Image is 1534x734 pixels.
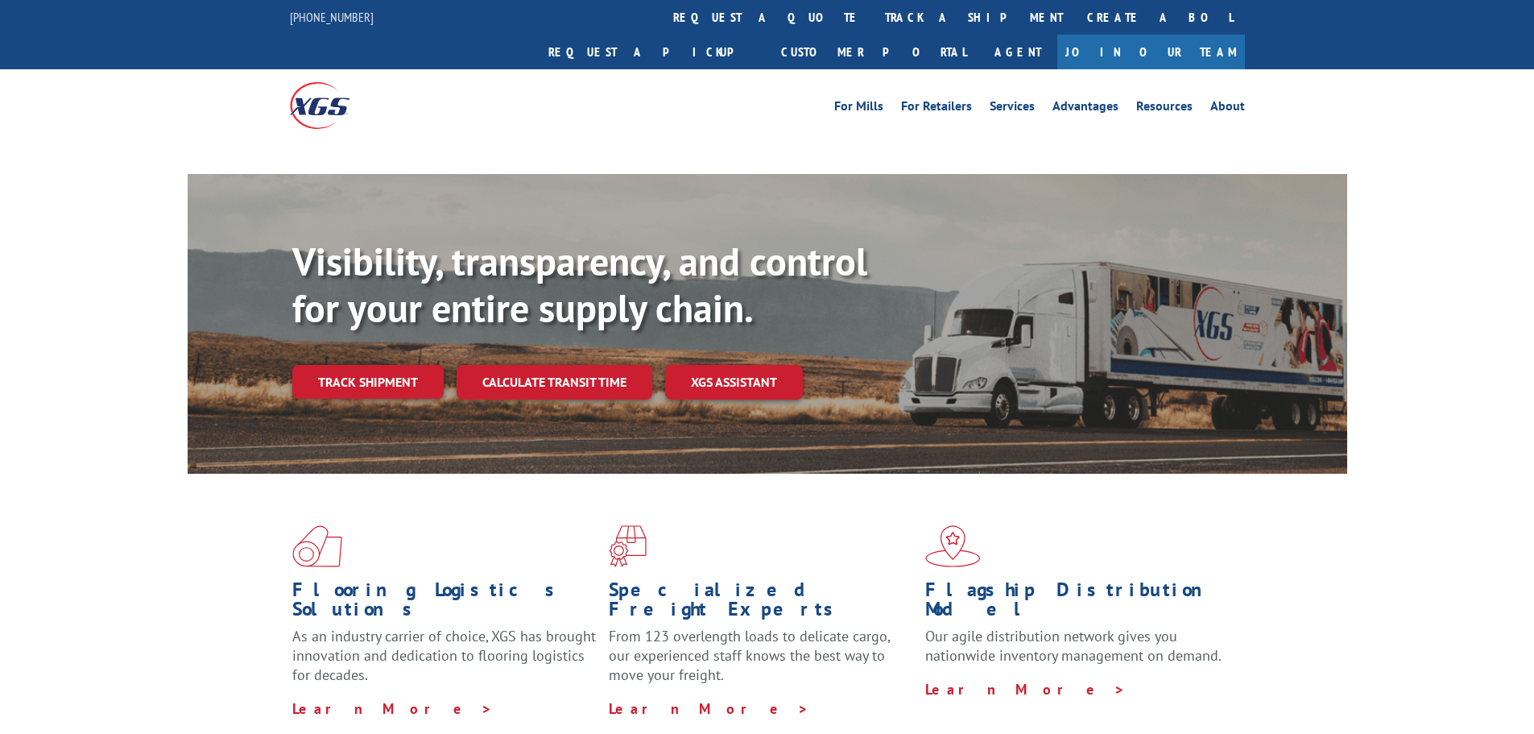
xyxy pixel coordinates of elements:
[292,627,596,684] span: As an industry carrier of choice, XGS has brought innovation and dedication to flooring logistics...
[1136,100,1193,118] a: Resources
[925,580,1230,627] h1: Flagship Distribution Model
[1052,100,1118,118] a: Advantages
[290,9,374,25] a: [PHONE_NUMBER]
[609,525,647,567] img: xgs-icon-focused-on-flooring-red
[536,35,769,69] a: Request a pickup
[292,525,342,567] img: xgs-icon-total-supply-chain-intelligence-red
[925,525,981,567] img: xgs-icon-flagship-distribution-model-red
[457,365,652,400] a: Calculate transit time
[292,236,867,333] b: Visibility, transparency, and control for your entire supply chain.
[978,35,1057,69] a: Agent
[292,580,597,627] h1: Flooring Logistics Solutions
[292,365,444,399] a: Track shipment
[1057,35,1245,69] a: Join Our Team
[609,627,913,699] p: From 123 overlength loads to delicate cargo, our experienced staff knows the best way to move you...
[901,100,972,118] a: For Retailers
[769,35,978,69] a: Customer Portal
[925,680,1126,699] a: Learn More >
[609,580,913,627] h1: Specialized Freight Experts
[665,365,803,400] a: XGS ASSISTANT
[292,699,493,718] a: Learn More >
[925,627,1222,665] span: Our agile distribution network gives you nationwide inventory management on demand.
[609,699,809,718] a: Learn More >
[1210,100,1245,118] a: About
[990,100,1035,118] a: Services
[834,100,883,118] a: For Mills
